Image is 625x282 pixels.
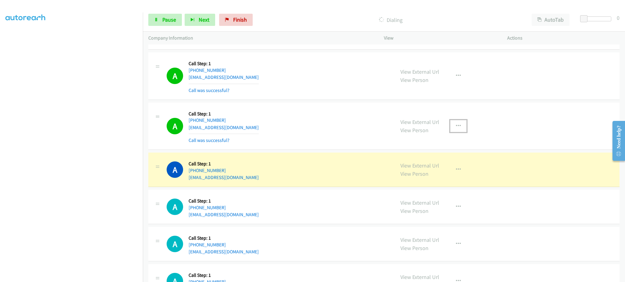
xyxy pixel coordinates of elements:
button: AutoTab [532,14,569,26]
a: View External Url [400,162,439,169]
a: [EMAIL_ADDRESS][DOMAIN_NAME] [189,212,259,217]
p: Company Information [148,34,373,42]
a: View Person [400,170,428,177]
div: The call is yet to be attempted [167,236,183,252]
a: View Person [400,245,428,252]
a: [PHONE_NUMBER] [189,67,226,73]
p: Actions [507,34,620,42]
a: Finish [219,14,253,26]
h5: Call Step: 1 [189,161,259,167]
h1: A [167,68,183,84]
a: Call was successful? [189,87,229,93]
a: [PHONE_NUMBER] [189,117,226,123]
a: [EMAIL_ADDRESS][DOMAIN_NAME] [189,174,259,180]
a: View Person [400,207,428,214]
h5: Call Step: 1 [189,272,259,278]
a: [PHONE_NUMBER] [189,167,226,173]
h1: A [167,199,183,215]
a: View External Url [400,236,439,243]
a: View Person [400,127,428,134]
div: Delay between calls (in seconds) [583,16,611,21]
a: [PHONE_NUMBER] [189,205,226,210]
h5: Call Step: 1 [189,235,259,241]
a: View External Url [400,118,439,125]
h1: A [167,236,183,252]
a: Call was successful? [189,137,229,143]
h5: Call Step: 1 [189,111,259,117]
a: View External Url [400,273,439,280]
div: 0 [617,14,620,22]
p: Dialing [261,16,521,24]
div: The call is yet to be attempted [167,199,183,215]
p: View [384,34,496,42]
span: Next [199,16,209,23]
h5: Call Step: 1 [189,198,259,204]
button: Next [185,14,215,26]
iframe: Resource Center [608,117,625,165]
a: View External Url [400,199,439,206]
h1: A [167,161,183,178]
a: [EMAIL_ADDRESS][DOMAIN_NAME] [189,125,259,130]
a: [EMAIL_ADDRESS][DOMAIN_NAME] [189,74,259,80]
a: View External Url [400,68,439,75]
a: View Person [400,76,428,83]
span: Pause [162,16,176,23]
a: [PHONE_NUMBER] [189,242,226,248]
h1: A [167,118,183,134]
a: [EMAIL_ADDRESS][DOMAIN_NAME] [189,249,259,255]
a: Pause [148,14,182,26]
span: Finish [233,16,247,23]
h5: Call Step: 1 [189,61,259,67]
